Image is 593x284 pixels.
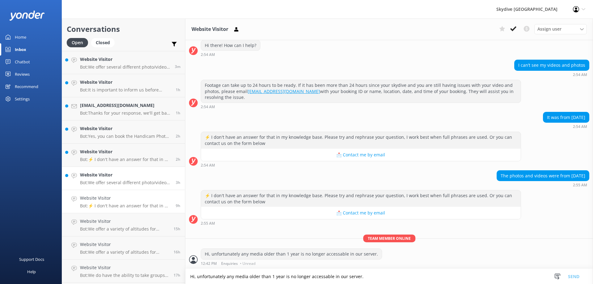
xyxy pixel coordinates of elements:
strong: 2:54 AM [573,73,587,77]
span: Enquiries [221,262,238,265]
span: Oct 07 2025 10:34am (UTC +10:00) Australia/Brisbane [176,134,180,139]
a: Website VisitorBot:⚡ I don't have an answer for that in my knowledge base. Please try and rephras... [62,190,185,213]
div: The photos and videos were from [DATE] [497,171,589,181]
h4: [EMAIL_ADDRESS][DOMAIN_NAME] [80,102,171,109]
div: Oct 07 2025 02:54am (UTC +10:00) Australia/Brisbane [514,72,589,77]
div: It was from [DATE] [543,112,589,123]
button: 📩 Contact me by email [201,149,521,161]
div: Chatbot [15,56,30,68]
p: Bot: It is important to inform us before booking if you have any restrictions on your physical ab... [80,87,171,93]
p: Bot: We offer several different photo/video packages! The Dedicated/Ultimate packages provide the... [80,180,171,185]
a: Closed [91,39,118,46]
div: ⚡ I don't have an answer for that in my knowledge base. Please try and rephrase your question, I ... [201,190,521,207]
span: Assign user [537,26,561,32]
span: Oct 07 2025 11:30am (UTC +10:00) Australia/Brisbane [176,87,180,92]
a: Website VisitorBot:It is important to inform us before booking if you have any restrictions on yo... [62,74,185,97]
span: Oct 06 2025 09:26pm (UTC +10:00) Australia/Brisbane [174,226,180,231]
div: ⚡ I don't have an answer for that in my knowledge base. Please try and rephrase your question, I ... [201,132,521,148]
p: Bot: ⚡ I don't have an answer for that in my knowledge base. Please try and rephrase your questio... [80,203,171,209]
div: Oct 07 2025 02:55am (UTC +10:00) Australia/Brisbane [497,183,589,187]
strong: 2:54 AM [201,105,215,109]
div: Oct 07 2025 02:54am (UTC +10:00) Australia/Brisbane [543,124,589,129]
div: Footage can take up to 24 hours to be ready. If it has been more than 24 hours since your skydive... [201,80,521,103]
div: Assign User [534,24,587,34]
span: Oct 07 2025 10:53am (UTC +10:00) Australia/Brisbane [176,110,180,116]
div: Oct 07 2025 02:54am (UTC +10:00) Australia/Brisbane [201,163,521,167]
div: Oct 07 2025 02:54am (UTC +10:00) Australia/Brisbane [201,52,260,57]
a: Website VisitorBot:⚡ I don't have an answer for that in my knowledge base. Please try and rephras... [62,144,185,167]
strong: 2:55 AM [201,222,215,225]
span: Oct 07 2025 02:55am (UTC +10:00) Australia/Brisbane [176,203,180,208]
div: I can’t see my videos and photos [515,60,589,70]
p: Bot: Thanks for your response, we'll get back to you as soon as we can during opening hours. [80,110,171,116]
strong: 2:55 AM [573,183,587,187]
p: Bot: We do have the ability to take groups on the same plane, but group sizes can vary depending ... [80,273,169,278]
h3: Website Visitor [191,25,228,33]
h4: Website Visitor [80,148,171,155]
div: Help [27,265,36,278]
div: Inbox [15,43,26,56]
a: Website VisitorBot:We offer several different photo/video packages! The Dedicated/Ultimate packag... [62,51,185,74]
div: Hi, unfortunately any media older than 1 year is no longer accessable in our server. [201,249,382,259]
span: • Unread [240,262,255,265]
h4: Website Visitor [80,125,171,132]
span: Oct 07 2025 09:22am (UTC +10:00) Australia/Brisbane [176,180,180,185]
p: Bot: We offer a variety of altitudes for skydiving, with all dropzones providing jumps up to 15,0... [80,249,169,255]
div: Home [15,31,26,43]
h4: Website Visitor [80,218,169,225]
a: [EMAIL_ADDRESS][DOMAIN_NAME]Bot:Thanks for your response, we'll get back to you as soon as we can... [62,97,185,121]
h4: Website Visitor [80,264,169,271]
div: Oct 07 2025 02:54am (UTC +10:00) Australia/Brisbane [201,104,521,109]
div: Closed [91,38,115,47]
h4: Website Visitor [80,172,171,178]
div: Reviews [15,68,30,80]
strong: 2:54 AM [573,125,587,129]
div: Settings [15,93,30,105]
a: Website VisitorBot:Yes, you can book the Handicam Photo and Video Packages online, call to add to... [62,121,185,144]
a: Website VisitorBot:We offer several different photo/video packages! The Dedicated/Ultimate packag... [62,167,185,190]
strong: 12:42 PM [201,262,217,265]
p: Bot: ⚡ I don't have an answer for that in my knowledge base. Please try and rephrase your questio... [80,157,171,162]
h2: Conversations [67,23,180,35]
strong: 2:54 AM [201,163,215,167]
span: Oct 06 2025 08:15pm (UTC +10:00) Australia/Brisbane [174,249,180,255]
span: Team member online [363,235,415,242]
a: Open [67,39,91,46]
h4: Website Visitor [80,241,169,248]
p: Bot: We offer several different photo/video packages! The Dedicated/Ultimate packages provide the... [80,64,170,70]
div: Open [67,38,88,47]
span: Oct 07 2025 09:48am (UTC +10:00) Australia/Brisbane [176,157,180,162]
button: 📩 Contact me by email [201,207,521,219]
div: Hi there! How can I help? [201,40,260,51]
h4: Website Visitor [80,56,170,63]
h4: Website Visitor [80,195,171,201]
strong: 2:54 AM [201,53,215,57]
div: Support Docs [19,253,44,265]
h4: Website Visitor [80,79,171,86]
span: Oct 06 2025 07:41pm (UTC +10:00) Australia/Brisbane [174,273,180,278]
div: Oct 07 2025 12:42pm (UTC +10:00) Australia/Brisbane [201,261,382,265]
img: yonder-white-logo.png [9,11,45,21]
div: Recommend [15,80,38,93]
p: Bot: Yes, you can book the Handicam Photo and Video Packages online, call to add to your booking ... [80,134,171,139]
span: Oct 07 2025 12:38pm (UTC +10:00) Australia/Brisbane [175,64,180,69]
p: Bot: We offer a variety of altitudes for skydiving, with all dropzones providing jumps up to 15,0... [80,226,169,232]
a: Website VisitorBot:We offer a variety of altitudes for skydiving, with all dropzones providing ju... [62,213,185,236]
a: Website VisitorBot:We offer a variety of altitudes for skydiving, with all dropzones providing ju... [62,236,185,260]
a: [EMAIL_ADDRESS][DOMAIN_NAME] [248,88,320,94]
div: Oct 07 2025 02:55am (UTC +10:00) Australia/Brisbane [201,221,521,225]
a: Website VisitorBot:We do have the ability to take groups on the same plane, but group sizes can v... [62,260,185,283]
